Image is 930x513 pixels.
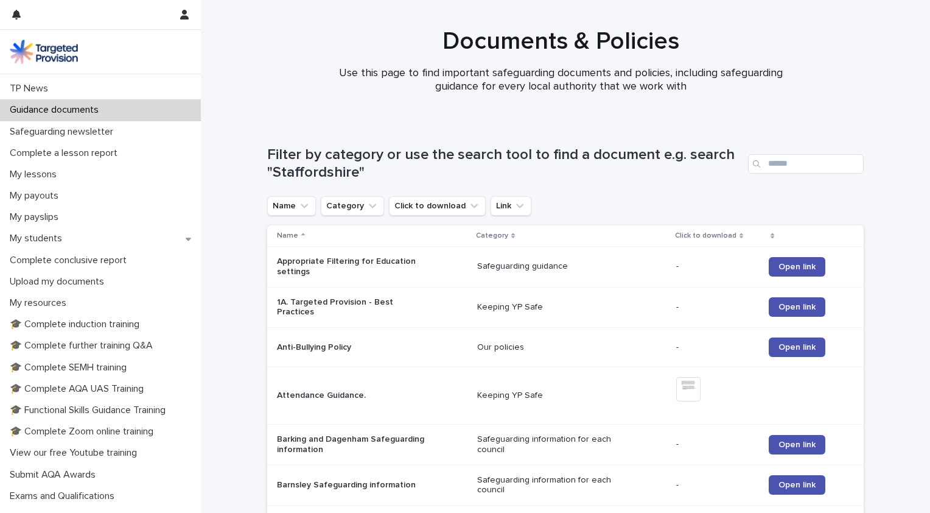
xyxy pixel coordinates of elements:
[277,342,429,353] p: Anti-Bullying Policy
[277,434,429,455] p: Barking and Dagenham Safeguarding information
[5,490,124,502] p: Exams and Qualifications
[676,439,760,450] p: -
[676,480,760,490] p: -
[769,257,825,277] a: Open link
[277,391,429,401] p: Attendance Guidance.
[317,67,804,93] p: Use this page to find important safeguarding documents and policies, including safeguarding guida...
[389,196,486,216] button: Click to download
[5,147,127,159] p: Complete a lesson report
[676,261,760,272] p: -
[5,383,153,395] p: 🎓 Complete AQA UAS Training
[477,261,629,272] p: Safeguarding guidance
[676,302,760,313] p: -
[5,447,147,459] p: View our free Youtube training
[321,196,384,216] button: Category
[675,229,736,242] p: Click to download
[267,196,316,216] button: Name
[10,40,78,64] img: M5nRWzHhSzIhMunXDL62
[5,83,58,94] p: TP News
[5,405,175,416] p: 🎓 Functional Skills Guidance Training
[267,287,864,328] tr: 1A. Targeted Provision - Best PracticesKeeping YP Safe-Open link
[5,340,163,352] p: 🎓 Complete further training Q&A
[5,297,76,309] p: My resources
[769,297,825,317] a: Open link
[778,343,816,352] span: Open link
[778,263,816,271] span: Open link
[262,27,859,56] h1: Documents & Policies
[477,342,629,353] p: Our policies
[5,190,68,202] p: My payouts
[769,338,825,357] a: Open link
[5,469,105,481] p: Submit AQA Awards
[476,229,508,242] p: Category
[769,475,825,495] a: Open link
[5,169,66,180] p: My lessons
[267,146,743,182] h1: Filter by category or use the search tool to find a document e.g. search "Staffordshire"
[5,319,149,330] p: 🎓 Complete induction training
[477,391,629,401] p: Keeping YP Safe
[277,256,429,277] p: Appropriate Filtering for Education settings
[267,424,864,465] tr: Barking and Dagenham Safeguarding informationSafeguarding information for each council-Open link
[5,126,123,138] p: Safeguarding newsletter
[267,246,864,287] tr: Appropriate Filtering for Education settingsSafeguarding guidance-Open link
[277,229,298,242] p: Name
[491,196,531,216] button: Link
[5,276,114,288] p: Upload my documents
[5,255,136,266] p: Complete conclusive report
[477,475,629,496] p: Safeguarding information for each council
[748,154,864,174] input: Search
[778,303,816,311] span: Open link
[267,465,864,506] tr: Barnsley Safeguarding informationSafeguarding information for each council-Open link
[769,435,825,455] a: Open link
[5,426,163,437] p: 🎓 Complete Zoom online training
[5,233,72,244] p: My students
[5,211,68,223] p: My payslips
[267,367,864,425] tr: Attendance Guidance.Keeping YP Safe
[277,297,429,318] p: 1A. Targeted Provision - Best Practices
[5,104,108,116] p: Guidance documents
[778,440,816,449] span: Open link
[676,342,760,353] p: -
[778,481,816,489] span: Open link
[5,362,136,373] p: 🎓 Complete SEMH training
[477,434,629,455] p: Safeguarding information for each council
[277,480,429,490] p: Barnsley Safeguarding information
[477,302,629,313] p: Keeping YP Safe
[267,328,864,367] tr: Anti-Bullying PolicyOur policies-Open link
